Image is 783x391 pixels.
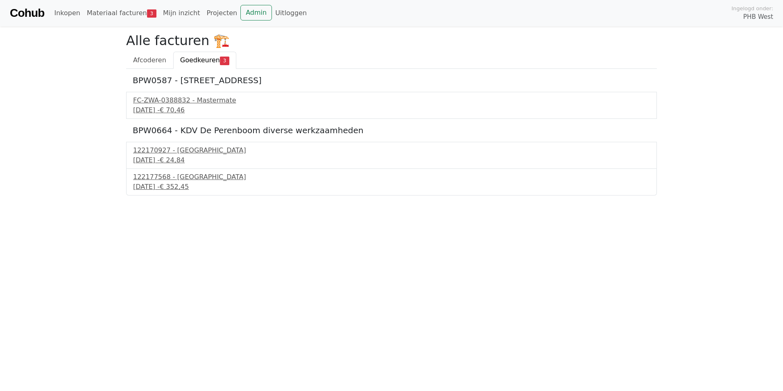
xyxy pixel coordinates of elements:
span: Afcoderen [133,56,166,64]
a: Admin [240,5,272,20]
a: Cohub [10,3,44,23]
span: 3 [147,9,156,18]
span: € 24,84 [160,156,185,164]
a: Afcoderen [126,52,173,69]
span: 3 [220,57,229,65]
h5: BPW0587 - [STREET_ADDRESS] [133,75,650,85]
h5: BPW0664 - KDV De Perenboom diverse werkzaamheden [133,125,650,135]
a: Inkopen [51,5,83,21]
a: Projecten [203,5,240,21]
a: FC-ZWA-0388832 - Mastermate[DATE] -€ 70,46 [133,95,650,115]
a: Materiaal facturen3 [84,5,160,21]
div: [DATE] - [133,105,650,115]
a: Mijn inzicht [160,5,204,21]
a: 122170927 - [GEOGRAPHIC_DATA][DATE] -€ 24,84 [133,145,650,165]
a: Uitloggen [272,5,310,21]
div: [DATE] - [133,155,650,165]
a: 122177568 - [GEOGRAPHIC_DATA][DATE] -€ 352,45 [133,172,650,192]
span: PHB West [743,12,773,22]
a: Goedkeuren3 [173,52,236,69]
div: [DATE] - [133,182,650,192]
div: 122170927 - [GEOGRAPHIC_DATA] [133,145,650,155]
span: € 70,46 [160,106,185,114]
h2: Alle facturen 🏗️ [126,33,657,48]
div: FC-ZWA-0388832 - Mastermate [133,95,650,105]
div: 122177568 - [GEOGRAPHIC_DATA] [133,172,650,182]
span: Ingelogd onder: [731,5,773,12]
span: Goedkeuren [180,56,220,64]
span: € 352,45 [160,183,189,191]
